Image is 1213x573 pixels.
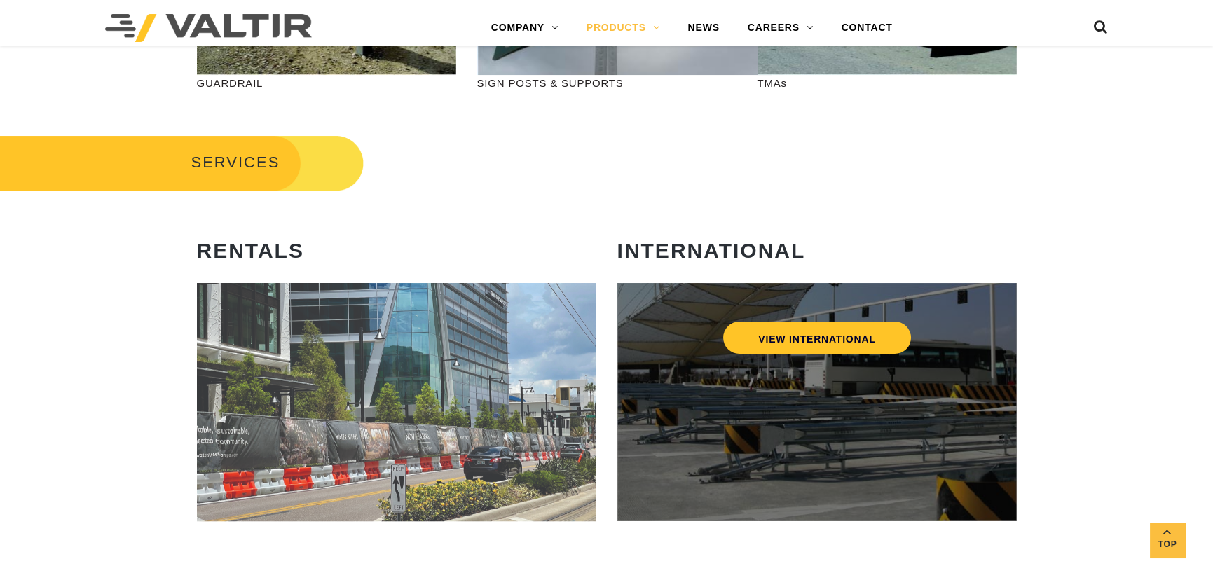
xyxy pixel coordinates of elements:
[477,75,736,91] p: SIGN POSTS & SUPPORTS
[1150,523,1185,558] a: Top
[197,75,456,91] p: GUARDRAIL
[105,14,312,42] img: Valtir
[1150,537,1185,553] span: Top
[477,14,573,42] a: COMPANY
[617,239,806,262] strong: INTERNATIONAL
[828,14,907,42] a: CONTACT
[723,322,910,354] a: VIEW INTERNATIONAL
[758,75,1017,91] p: TMAs
[674,14,734,42] a: NEWS
[197,239,304,262] strong: RENTALS
[573,14,674,42] a: PRODUCTS
[734,14,828,42] a: CAREERS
